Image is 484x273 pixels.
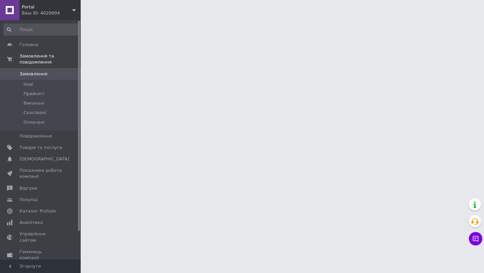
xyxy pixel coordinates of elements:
[22,4,72,10] span: Portal
[24,100,44,106] span: Виконані
[22,10,81,16] div: Ваш ID: 4020004
[24,110,46,116] span: Скасовані
[24,81,33,87] span: Нові
[19,156,69,162] span: [DEMOGRAPHIC_DATA]
[19,167,62,180] span: Показники роботи компанії
[19,53,81,65] span: Замовлення та повідомлення
[24,119,45,125] span: Оплачені
[19,71,47,77] span: Замовлення
[19,249,62,261] span: Гаманець компанії
[19,197,38,203] span: Покупці
[19,185,37,191] span: Відгуки
[24,91,44,97] span: Прийняті
[19,42,38,48] span: Головна
[3,24,79,36] input: Пошук
[19,145,62,151] span: Товари та послуги
[19,231,62,243] span: Управління сайтом
[19,133,52,139] span: Повідомлення
[19,208,56,214] span: Каталог ProSale
[19,220,43,226] span: Аналітика
[469,232,482,245] button: Чат з покупцем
